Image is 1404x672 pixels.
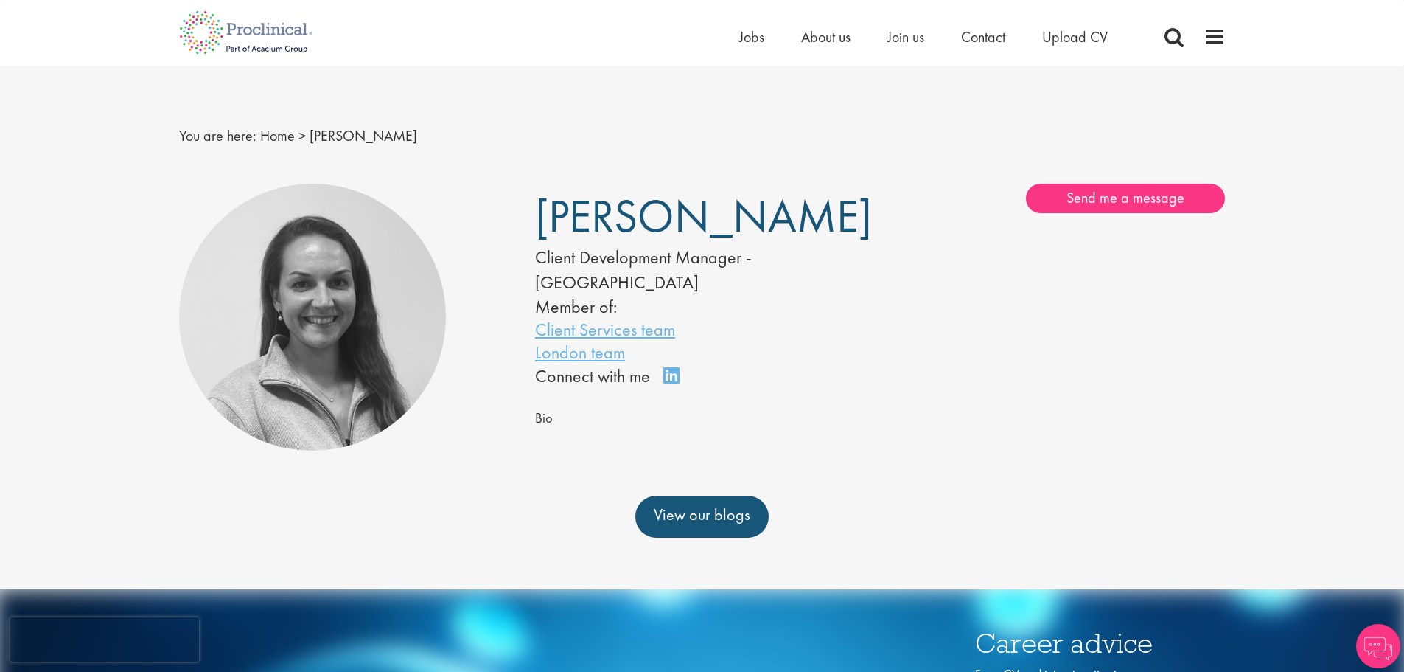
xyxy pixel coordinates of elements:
[739,27,764,46] a: Jobs
[535,318,675,341] a: Client Services team
[535,187,872,246] span: [PERSON_NAME]
[535,295,617,318] label: Member of:
[298,126,306,145] span: >
[961,27,1005,46] a: Contact
[887,27,924,46] a: Join us
[10,617,199,662] iframe: reCAPTCHA
[975,629,1174,658] h3: Career advice
[535,245,836,296] div: Client Development Manager - [GEOGRAPHIC_DATA]
[1026,184,1225,213] a: Send me a message
[535,409,553,427] span: Bio
[535,341,625,364] a: London team
[1042,27,1108,46] a: Upload CV
[179,126,256,145] span: You are here:
[801,27,851,46] a: About us
[260,126,295,145] a: breadcrumb link
[179,184,447,451] img: Maddison Blazeby
[310,126,417,145] span: [PERSON_NAME]
[1356,624,1400,668] img: Chatbot
[635,496,769,537] a: View our blogs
